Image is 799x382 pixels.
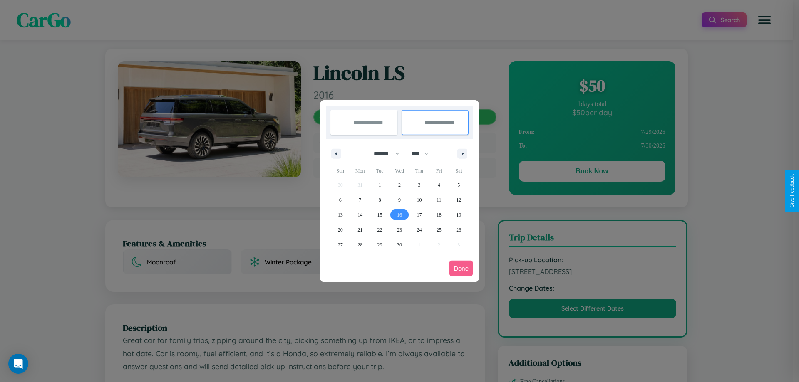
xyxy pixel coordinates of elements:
button: 10 [409,192,429,207]
span: 5 [457,177,460,192]
span: 29 [377,237,382,252]
span: 14 [357,207,362,222]
span: 2 [398,177,401,192]
button: 27 [330,237,350,252]
button: 18 [429,207,449,222]
button: 6 [330,192,350,207]
button: 14 [350,207,370,222]
span: 21 [357,222,362,237]
button: 3 [409,177,429,192]
span: 11 [437,192,442,207]
button: 4 [429,177,449,192]
button: 15 [370,207,390,222]
span: 1 [379,177,381,192]
button: 28 [350,237,370,252]
span: Sat [449,164,469,177]
button: 25 [429,222,449,237]
div: Open Intercom Messenger [8,354,28,374]
span: 26 [456,222,461,237]
span: Thu [409,164,429,177]
span: 23 [397,222,402,237]
button: 7 [350,192,370,207]
button: 11 [429,192,449,207]
button: 30 [390,237,409,252]
span: 16 [397,207,402,222]
span: Sun [330,164,350,177]
span: 7 [359,192,361,207]
span: 8 [379,192,381,207]
button: 13 [330,207,350,222]
button: Done [449,261,473,276]
span: 17 [417,207,422,222]
button: 29 [370,237,390,252]
span: 13 [338,207,343,222]
button: 2 [390,177,409,192]
span: Wed [390,164,409,177]
span: 6 [339,192,342,207]
span: Tue [370,164,390,177]
button: 21 [350,222,370,237]
button: 12 [449,192,469,207]
span: 18 [437,207,442,222]
button: 24 [409,222,429,237]
span: 12 [456,192,461,207]
button: 1 [370,177,390,192]
span: 9 [398,192,401,207]
span: 27 [338,237,343,252]
button: 19 [449,207,469,222]
button: 8 [370,192,390,207]
button: 5 [449,177,469,192]
button: 9 [390,192,409,207]
span: 10 [417,192,422,207]
span: 4 [438,177,440,192]
button: 22 [370,222,390,237]
div: Give Feedback [789,174,795,208]
button: 17 [409,207,429,222]
span: 25 [437,222,442,237]
span: 22 [377,222,382,237]
button: 16 [390,207,409,222]
span: 28 [357,237,362,252]
span: 30 [397,237,402,252]
span: 24 [417,222,422,237]
span: Mon [350,164,370,177]
span: 3 [418,177,420,192]
span: Fri [429,164,449,177]
span: 20 [338,222,343,237]
button: 26 [449,222,469,237]
span: 19 [456,207,461,222]
span: 15 [377,207,382,222]
button: 23 [390,222,409,237]
button: 20 [330,222,350,237]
